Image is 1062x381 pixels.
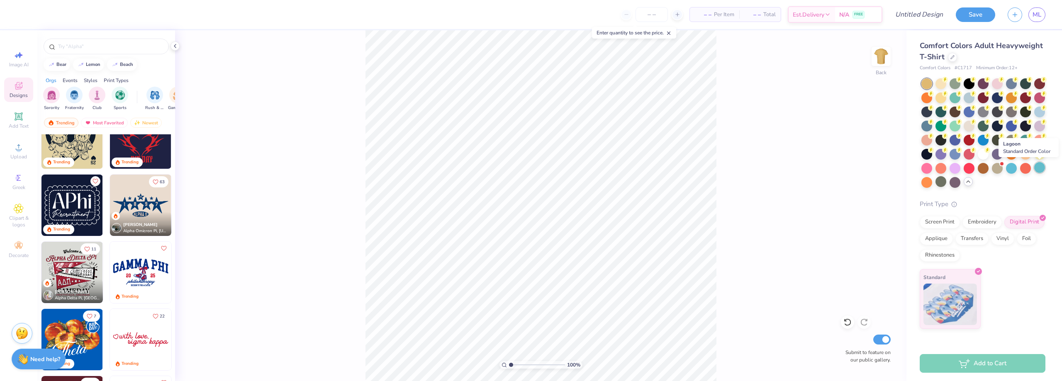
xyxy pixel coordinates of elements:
[104,77,129,84] div: Print Types
[46,77,56,84] div: Orgs
[41,175,103,236] img: 31432bec-9d04-4367-a1bf-431e9e100e59
[592,27,676,39] div: Enter quantity to see the price.
[1033,10,1041,19] span: ML
[173,90,183,100] img: Game Day Image
[78,62,84,67] img: trend_line.gif
[636,7,668,22] input: – –
[81,118,128,128] div: Most Favorited
[84,77,97,84] div: Styles
[149,176,168,187] button: Like
[56,62,66,67] div: bear
[102,107,164,169] img: dd20d4c1-3cd5-4460-b739-72d638d82a13
[10,92,28,99] span: Designs
[873,48,889,65] img: Back
[93,105,102,111] span: Club
[171,242,232,303] img: 1e642197-66ae-4de0-b84e-d2f538ac3dbe
[53,226,70,233] div: Trending
[93,90,102,100] img: Club Image
[168,87,187,111] button: filter button
[48,62,55,67] img: trend_line.gif
[159,243,169,253] button: Like
[999,138,1059,157] div: Lagoon
[171,175,232,236] img: 4c2ba52e-d93a-4885-b66d-971d0f88707e
[1003,148,1050,155] span: Standard Order Color
[130,118,162,128] div: Newest
[110,309,171,370] img: 9df6a03c-bc40-4ae5-b1d8-6bdbd844fa7c
[4,215,33,228] span: Clipart & logos
[1017,233,1036,245] div: Foil
[112,87,128,111] button: filter button
[65,105,84,111] span: Fraternity
[57,42,163,51] input: Try "Alpha"
[923,284,977,325] img: Standard
[94,314,96,318] span: 7
[41,242,103,303] img: 8e53ebf9-372a-43e2-8144-f469002dff18
[63,77,78,84] div: Events
[9,61,29,68] span: Image AI
[65,87,84,111] button: filter button
[841,349,891,364] label: Submit to feature on our public gallery.
[43,87,60,111] div: filter for Sorority
[122,294,139,300] div: Trending
[920,41,1043,62] span: Comfort Colors Adult Heavyweight T-Shirt
[44,105,59,111] span: Sorority
[89,87,105,111] div: filter for Club
[102,242,164,303] img: 99edcb88-b669-4548-8e21-b6703597cff9
[112,62,118,67] img: trend_line.gif
[145,87,164,111] div: filter for Rush & Bid
[1028,7,1045,22] a: ML
[171,309,232,370] img: 0bcfe723-b771-47ba-bfd9-d661bcf572d9
[744,10,761,19] span: – –
[102,309,164,370] img: f22b6edb-555b-47a9-89ed-0dd391bfae4f
[976,65,1018,72] span: Minimum Order: 12 +
[86,62,100,67] div: lemon
[122,361,139,367] div: Trending
[839,10,849,19] span: N/A
[55,289,89,295] span: [PERSON_NAME]
[145,87,164,111] button: filter button
[714,10,734,19] span: Per Item
[53,159,70,165] div: Trending
[110,175,171,236] img: ce57f32a-cfc6-41ad-89ac-b91076b4d913
[89,87,105,111] button: filter button
[44,58,70,71] button: bear
[91,247,96,251] span: 11
[962,216,1002,228] div: Embroidery
[112,87,128,111] div: filter for Sports
[44,118,78,128] div: Trending
[695,10,711,19] span: – –
[134,120,141,126] img: Newest.gif
[120,62,133,67] div: beach
[41,107,103,169] img: 3c8f339e-4de6-4693-83ff-659a3f703290
[41,309,103,370] img: 8659caeb-cee5-4a4c-bd29-52ea2f761d42
[923,273,945,282] span: Standard
[955,233,989,245] div: Transfers
[107,58,137,71] button: beach
[1004,216,1045,228] div: Digital Print
[876,69,887,76] div: Back
[955,65,972,72] span: # C1717
[12,184,25,191] span: Greek
[149,311,168,322] button: Like
[168,105,187,111] span: Game Day
[65,87,84,111] div: filter for Fraternity
[43,87,60,111] button: filter button
[48,120,54,126] img: trending.gif
[168,87,187,111] div: filter for Game Day
[920,199,1045,209] div: Print Type
[122,159,139,165] div: Trending
[567,361,580,369] span: 100 %
[920,233,953,245] div: Applique
[150,90,160,100] img: Rush & Bid Image
[920,65,950,72] span: Comfort Colors
[83,311,100,322] button: Like
[854,12,863,17] span: FREE
[160,314,165,318] span: 22
[110,242,171,303] img: 0e6580e9-d52d-4d22-8435-f54e814e3b15
[90,176,100,186] button: Like
[30,355,60,363] strong: Need help?
[145,105,164,111] span: Rush & Bid
[70,90,79,100] img: Fraternity Image
[115,90,125,100] img: Sports Image
[991,233,1014,245] div: Vinyl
